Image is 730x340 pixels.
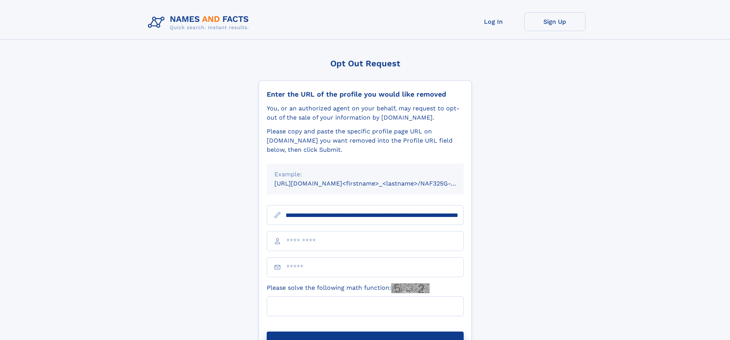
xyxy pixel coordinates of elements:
[267,127,464,154] div: Please copy and paste the specific profile page URL on [DOMAIN_NAME] you want removed into the Pr...
[524,12,586,31] a: Sign Up
[267,104,464,122] div: You, or an authorized agent on your behalf, may request to opt-out of the sale of your informatio...
[463,12,524,31] a: Log In
[267,283,430,293] label: Please solve the following math function:
[259,59,472,68] div: Opt Out Request
[274,180,478,187] small: [URL][DOMAIN_NAME]<firstname>_<lastname>/NAF325G-xxxxxxxx
[145,12,255,33] img: Logo Names and Facts
[274,170,456,179] div: Example:
[267,90,464,99] div: Enter the URL of the profile you would like removed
